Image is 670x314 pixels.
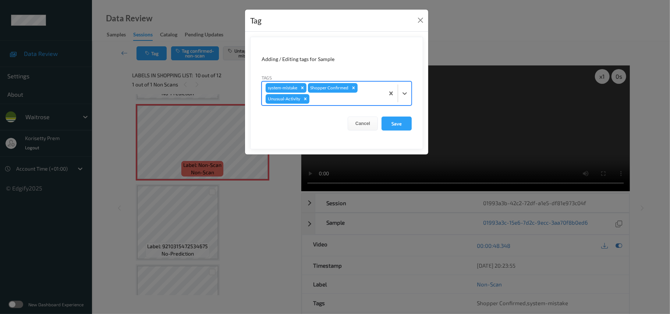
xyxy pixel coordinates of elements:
div: Remove Unusual-Activity [301,94,309,104]
div: Adding / Editing tags for Sample [262,56,412,63]
div: Remove system-mistake [298,83,306,93]
label: Tags [262,74,272,81]
div: system-mistake [266,83,298,93]
div: Remove Shopper Confirmed [350,83,358,93]
div: Tag [250,15,262,26]
button: Save [382,117,412,131]
button: Close [415,15,426,25]
div: Shopper Confirmed [308,83,350,93]
div: Unusual-Activity [266,94,301,104]
button: Cancel [348,117,378,131]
